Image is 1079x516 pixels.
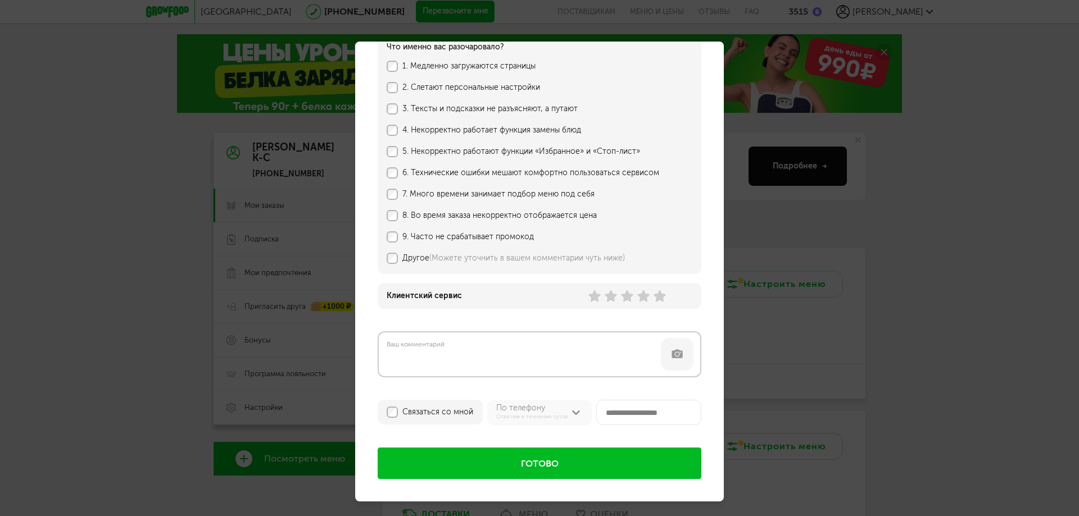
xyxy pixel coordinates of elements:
span: (Можете уточнить в вашем комментарии чуть ниже) [429,253,625,263]
label: 2. Слетают персональные настройки [402,83,666,92]
label: 1. Медленно загружаются страницы [402,62,666,71]
div: Что именно вас разочаровало? [387,43,666,52]
label: 9. Часто не срабатывает промокод [402,232,666,241]
label: 5. Некорректно работают функции «Избранное» и «Стоп-лист» [402,147,666,156]
label: Связаться со мной [402,408,474,417]
label: 4. Некорректно работает функция замены блюд [402,126,666,135]
label: 6. Технические ошибки мешают комфортно пользоваться сервисом [402,168,666,177]
label: 8. Во время заказа некорректно отображается цена [402,211,666,220]
label: Другое [402,254,666,263]
label: 3. Тексты и подсказки не разъясняют, а путают [402,104,666,113]
label: 7. Много времени занимает подбор меню под себя [402,190,666,199]
label: Ваш комментарий [384,339,447,349]
button: Готово [378,447,701,479]
div: Клиентский сервис [387,291,462,300]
